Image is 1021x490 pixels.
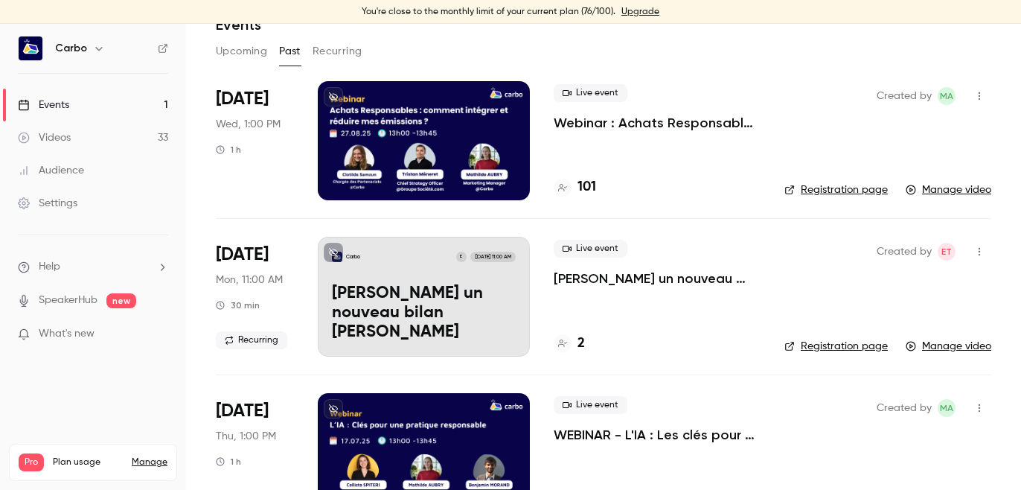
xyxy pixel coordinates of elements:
[150,328,168,341] iframe: Noticeable Trigger
[279,39,301,63] button: Past
[332,284,516,342] p: [PERSON_NAME] un nouveau bilan [PERSON_NAME]
[216,117,281,132] span: Wed, 1:00 PM
[318,237,530,356] a: Démarrer un nouveau bilan carboneCarboE[DATE] 11:00 AM[PERSON_NAME] un nouveau bilan [PERSON_NAME]
[941,243,952,261] span: ET
[940,399,953,417] span: MA
[39,293,97,308] a: SpeakerHub
[621,6,659,18] a: Upgrade
[554,396,627,414] span: Live event
[906,182,991,197] a: Manage video
[19,36,42,60] img: Carbo
[216,456,241,468] div: 1 h
[216,429,276,444] span: Thu, 1:00 PM
[784,182,888,197] a: Registration page
[554,240,627,258] span: Live event
[216,399,269,423] span: [DATE]
[877,399,932,417] span: Created by
[938,87,956,105] span: Mathilde Aubry
[18,130,71,145] div: Videos
[55,41,87,56] h6: Carbo
[470,252,515,262] span: [DATE] 11:00 AM
[554,334,585,354] a: 2
[554,270,761,287] a: [PERSON_NAME] un nouveau bilan [PERSON_NAME]
[18,259,168,275] li: help-dropdown-opener
[216,87,269,111] span: [DATE]
[216,81,294,200] div: Aug 27 Wed, 1:00 PM (Europe/Paris)
[216,331,287,349] span: Recurring
[938,243,956,261] span: Eglantine Thierry Laumont
[877,243,932,261] span: Created by
[938,399,956,417] span: Mathilde Aubry
[53,456,123,468] span: Plan usage
[877,87,932,105] span: Created by
[216,237,294,356] div: Jul 28 Mon, 11:00 AM (Europe/Paris)
[19,454,44,471] span: Pro
[132,456,167,468] a: Manage
[554,177,596,197] a: 101
[346,253,360,261] p: Carbo
[455,251,467,263] div: E
[784,339,888,354] a: Registration page
[216,243,269,267] span: [DATE]
[216,39,267,63] button: Upcoming
[216,273,283,287] span: Mon, 11:00 AM
[906,339,991,354] a: Manage video
[554,114,761,132] a: Webinar : Achats Responsables - Comment intégrer et réduire mes émissions du scope 3 ?
[216,144,241,156] div: 1 h
[18,163,84,178] div: Audience
[39,326,95,342] span: What's new
[216,299,260,311] div: 30 min
[940,87,953,105] span: MA
[577,177,596,197] h4: 101
[216,16,261,34] h1: Events
[18,98,69,112] div: Events
[313,39,362,63] button: Recurring
[554,84,627,102] span: Live event
[18,196,77,211] div: Settings
[106,293,136,308] span: new
[554,426,761,444] a: WEBINAR - L'IA : Les clés pour une pratique responsable
[39,259,60,275] span: Help
[577,334,585,354] h4: 2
